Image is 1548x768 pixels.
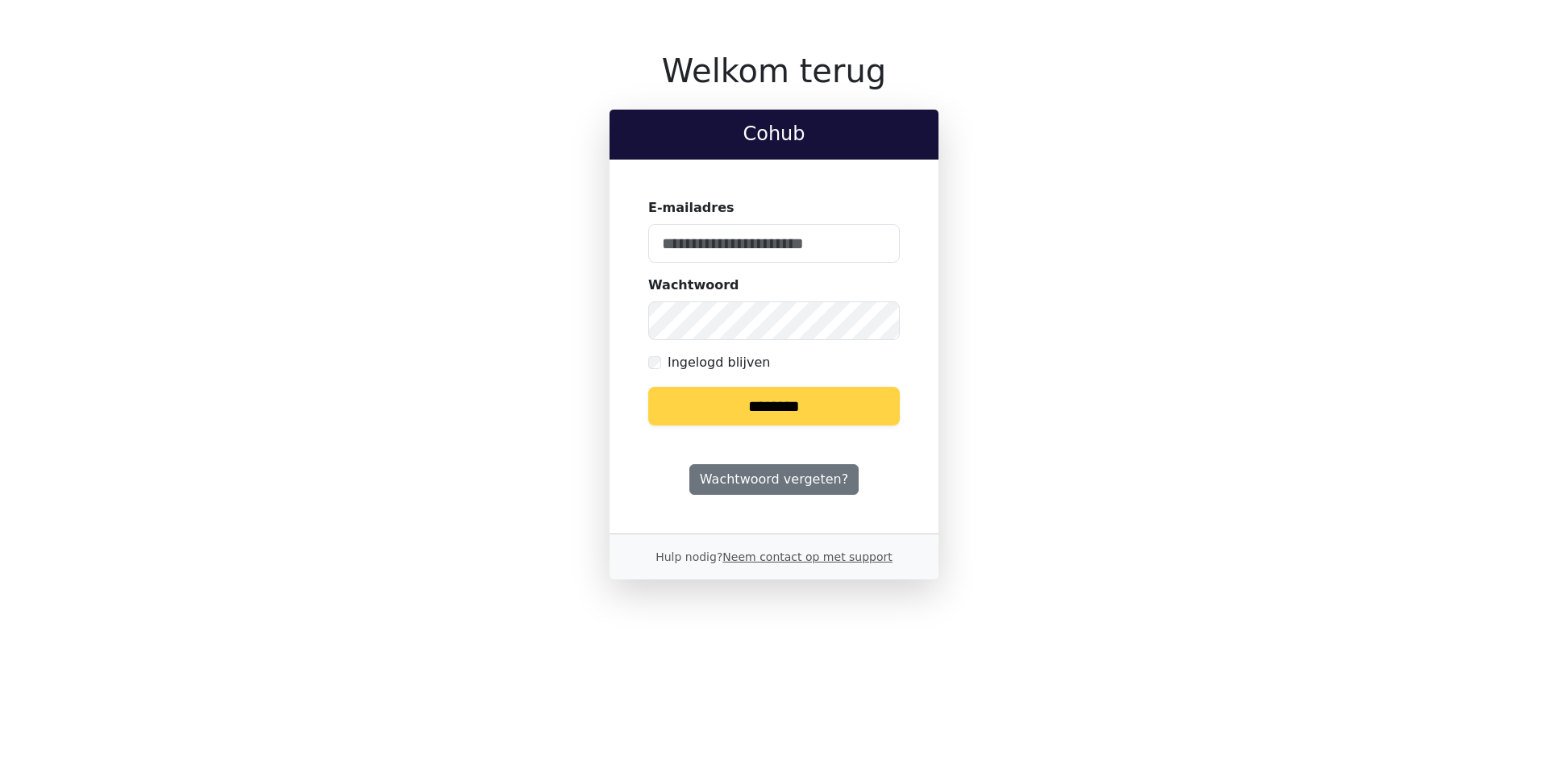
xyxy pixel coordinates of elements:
[648,276,739,295] label: Wachtwoord
[648,198,734,218] label: E-mailadres
[610,52,938,90] h1: Welkom terug
[655,550,893,563] small: Hulp nodig?
[722,550,892,563] a: Neem contact op met support
[622,122,926,146] h2: Cohub
[668,353,770,372] label: Ingelogd blijven
[689,464,859,495] a: Wachtwoord vergeten?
